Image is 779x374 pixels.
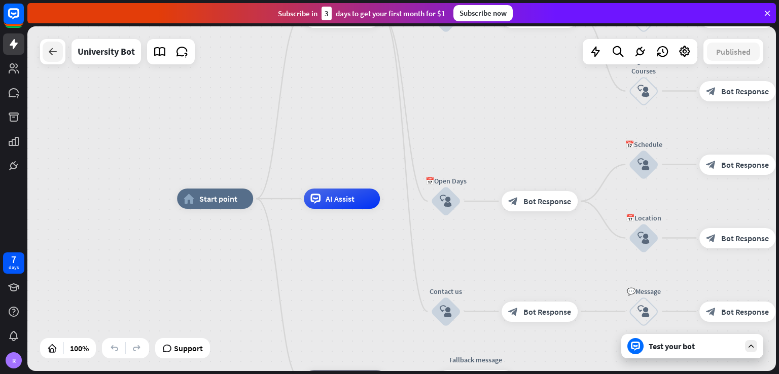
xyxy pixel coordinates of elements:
i: block_bot_response [508,307,518,317]
i: block_bot_response [706,307,716,317]
a: 7 days [3,252,24,274]
span: Support [174,340,203,356]
button: Published [707,43,760,61]
span: Bot Response [721,160,769,170]
div: 100% [67,340,92,356]
div: 7 [11,255,16,264]
span: Bot Response [523,196,571,206]
div: Contact us [415,286,476,296]
div: Subscribe in days to get your first month for $1 [278,7,445,20]
div: R [6,352,22,368]
div: 📅Schedule [613,139,674,149]
span: Bot Response [721,233,769,243]
i: block_user_input [638,159,650,171]
i: block_bot_response [706,160,716,170]
span: Bot Response [721,86,769,96]
div: Subscribe now [453,5,513,21]
div: 💬Message [613,286,674,296]
i: block_user_input [638,232,650,244]
div: 📅Location [613,213,674,223]
i: home_2 [184,194,194,204]
span: Bot Response [721,307,769,317]
div: days [9,264,19,271]
i: block_user_input [440,195,452,207]
div: Postgraduate Courses [613,56,674,76]
div: 📅Open Days [415,176,476,186]
button: Open LiveChat chat widget [8,4,39,34]
div: University Bot [78,39,135,64]
i: block_bot_response [706,86,716,96]
i: block_user_input [440,306,452,318]
span: AI Assist [326,194,355,204]
span: Start point [199,194,237,204]
span: Bot Response [523,307,571,317]
i: block_user_input [638,306,650,318]
i: block_bot_response [706,233,716,243]
i: block_bot_response [508,196,518,206]
div: 3 [322,7,332,20]
i: block_user_input [638,85,650,97]
div: Test your bot [649,341,740,351]
div: Fallback message [430,355,521,365]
